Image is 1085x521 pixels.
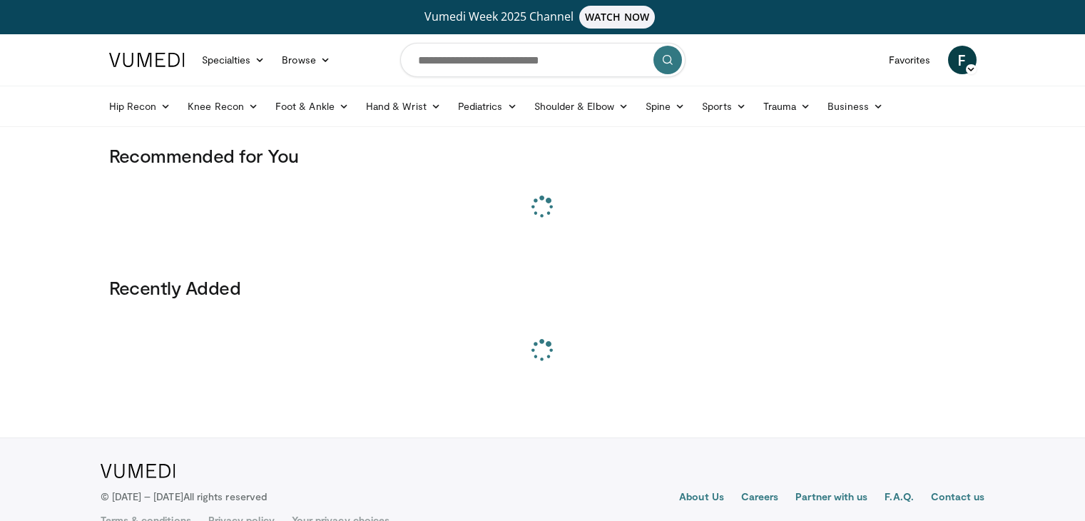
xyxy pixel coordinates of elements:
a: Partner with us [795,490,867,507]
a: Browse [273,46,339,74]
a: Specialties [193,46,274,74]
h3: Recently Added [109,276,977,299]
a: Foot & Ankle [267,92,357,121]
a: Knee Recon [179,92,267,121]
a: Pediatrics [449,92,526,121]
span: WATCH NOW [579,6,655,29]
a: Business [819,92,892,121]
a: Trauma [755,92,820,121]
p: © [DATE] – [DATE] [101,490,268,504]
a: About Us [679,490,724,507]
img: VuMedi Logo [109,53,185,67]
a: Hand & Wrist [357,92,449,121]
a: Vumedi Week 2025 ChannelWATCH NOW [111,6,974,29]
a: Sports [693,92,755,121]
a: F.A.Q. [885,490,913,507]
a: Shoulder & Elbow [526,92,637,121]
a: Contact us [931,490,985,507]
a: F [948,46,977,74]
img: VuMedi Logo [101,464,175,478]
input: Search topics, interventions [400,43,686,77]
a: Spine [637,92,693,121]
a: Favorites [880,46,939,74]
a: Careers [741,490,779,507]
a: Hip Recon [101,92,180,121]
h3: Recommended for You [109,144,977,167]
span: All rights reserved [183,490,267,502]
